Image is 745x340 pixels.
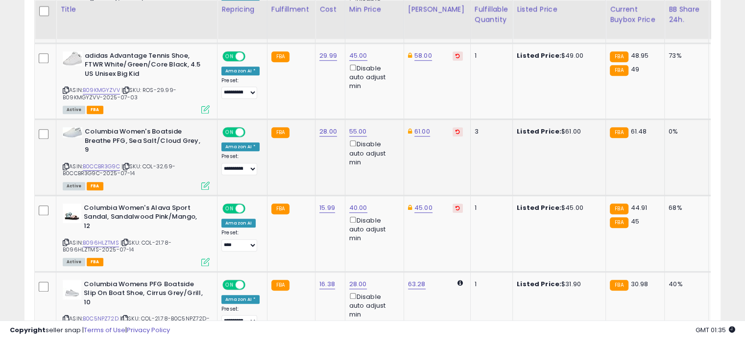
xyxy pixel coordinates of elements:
span: OFF [244,280,260,289]
small: FBA [610,217,628,228]
div: Amazon AI [221,219,256,227]
div: Amazon AI * [221,142,260,151]
span: 61.48 [631,127,647,136]
a: 40.00 [349,203,367,213]
a: 45.00 [349,51,367,61]
div: Preset: [221,77,260,99]
span: 2025-10-13 01:35 GMT [696,325,735,335]
span: FBA [87,258,103,266]
a: Terms of Use [84,325,125,335]
div: Current Buybox Price [610,4,660,25]
span: 49 [631,65,639,74]
div: Preset: [221,153,260,175]
div: 0% [669,127,701,136]
b: Columbia Women's Alava Sport Sandal, Sandalwood Pink/Mango, 12 [84,204,203,233]
img: 31bdM502i+L._SL40_.jpg [63,204,81,223]
div: 3 [475,127,505,136]
div: 1 [475,204,505,212]
small: FBA [610,51,628,62]
b: Columbia Women's Boatside Breathe PFG, Sea Salt/Cloud Grey, 9 [85,127,204,157]
span: 48.95 [631,51,649,60]
span: OFF [244,52,260,60]
a: 28.00 [319,127,337,136]
a: 55.00 [349,127,367,136]
span: All listings currently available for purchase on Amazon [63,182,85,190]
span: | SKU: ROS-29.99-B09KMGYZVV-2025-07-03 [63,86,176,101]
span: ON [223,280,236,289]
div: $31.90 [517,280,598,289]
small: FBA [271,51,289,62]
div: [PERSON_NAME] [408,4,466,15]
div: Fulfillable Quantity [475,4,508,25]
b: Listed Price: [517,51,561,60]
b: Listed Price: [517,279,561,289]
div: Disable auto adjust min [349,215,396,243]
div: Fulfillment [271,4,311,15]
div: Disable auto adjust min [349,63,396,91]
strong: Copyright [10,325,46,335]
img: 31BhqLme1xL._SL40_.jpg [63,51,82,66]
span: 30.98 [631,279,649,289]
a: B096HLZTMS [83,239,119,247]
a: 45.00 [414,203,433,213]
div: 68% [669,204,701,212]
div: Amazon AI * [221,67,260,75]
div: Listed Price [517,4,601,15]
i: This overrides the store level Dynamic Max Price for this listing [408,52,412,59]
small: FBA [271,204,289,214]
div: ASIN: [63,51,210,113]
div: Amazon AI * [221,295,260,304]
span: All listings currently available for purchase on Amazon [63,106,85,114]
div: 1 [475,280,505,289]
a: B09KMGYZVV [83,86,120,94]
span: ON [223,128,236,136]
span: ON [223,52,236,60]
span: All listings currently available for purchase on Amazon [63,258,85,266]
img: 318CmyD-nJL._SL40_.jpg [63,280,81,299]
small: FBA [610,204,628,214]
img: 315rNfHa1nL._SL40_.jpg [63,127,82,137]
div: Repricing [221,4,263,15]
div: Cost [319,4,341,15]
b: Columbia Womens PFG Boatside Slip On Boat Shoe, Cirrus Grey/Grill, 10 [84,280,203,310]
span: FBA [87,182,103,190]
div: 40% [669,280,701,289]
div: Preset: [221,229,260,251]
div: $49.00 [517,51,598,60]
div: ASIN: [63,204,210,265]
a: 58.00 [414,51,432,61]
a: 15.99 [319,203,335,213]
div: $45.00 [517,204,598,212]
div: seller snap | | [10,326,170,335]
span: FBA [87,106,103,114]
div: 73% [669,51,701,60]
div: BB Share 24h. [669,4,704,25]
a: 29.99 [319,51,337,61]
span: OFF [244,204,260,212]
small: FBA [610,127,628,138]
div: ASIN: [63,127,210,189]
div: $61.00 [517,127,598,136]
b: Listed Price: [517,203,561,212]
b: Listed Price: [517,127,561,136]
small: FBA [610,280,628,291]
a: 63.28 [408,279,426,289]
div: Min Price [349,4,400,15]
span: 44.91 [631,203,648,212]
div: Disable auto adjust min [349,138,396,167]
span: | SKU: COL-21.78-B096HLZTMS-2025-07-14 [63,239,171,253]
small: FBA [610,65,628,76]
small: FBA [271,127,289,138]
span: OFF [244,128,260,136]
div: 1 [475,51,505,60]
span: | SKU: COL-32.69-B0CCBR3G9C-2025-07-14 [63,162,175,177]
a: 16.38 [319,279,335,289]
div: Disable auto adjust min [349,291,396,319]
a: B0CCBR3G9C [83,162,120,171]
div: Title [60,4,213,15]
div: Preset: [221,306,260,328]
a: 28.00 [349,279,367,289]
span: 45 [631,217,639,226]
small: FBA [271,280,289,291]
b: adidas Advantage Tennis Shoe, FTWR White/Green/Core Black, 4.5 US Unisex Big Kid [85,51,204,81]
